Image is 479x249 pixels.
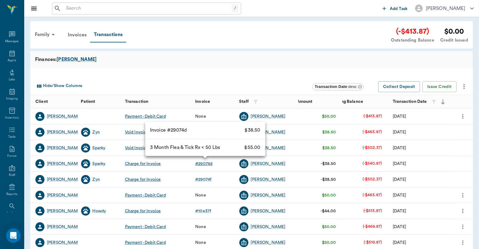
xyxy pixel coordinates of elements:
span: : desc [315,84,357,89]
div: [PERSON_NAME] [426,5,465,12]
div: [PERSON_NAME] [47,224,82,230]
a: Zyn [93,129,100,135]
a: [PERSON_NAME] [251,208,286,214]
a: [PERSON_NAME] [251,113,286,119]
span: $55.00 [244,144,261,151]
a: [PERSON_NAME] [47,192,82,198]
div: -$44.00 [320,208,336,214]
strong: Outstanding Balance [321,99,363,104]
div: [PERSON_NAME] [57,56,97,63]
div: 08/11/25 [393,208,406,214]
td: (-$463.87) [358,187,387,203]
div: $38.50 [322,129,336,135]
a: [PERSON_NAME] [47,208,82,214]
b: Transaction Date [315,84,347,89]
a: #29074f [195,177,214,183]
div: None [195,192,206,198]
div: 08/21/25 [393,113,406,119]
span: 3 Month Flea & Tick Rx < 50 Lbs [150,144,220,151]
a: Sparky [93,161,106,167]
strong: Patient [81,99,95,104]
td: (-$502.37) [358,140,387,156]
a: [PERSON_NAME] [47,161,82,167]
a: [PERSON_NAME] [47,177,82,183]
div: Payment - Debit Card [125,224,166,230]
div: Payment - Debit Card [125,113,166,119]
button: more [458,206,468,216]
div: Howdy [93,208,106,214]
a: [PERSON_NAME] [251,161,286,167]
div: [PERSON_NAME] [251,192,286,198]
td: (-$413.87) [359,108,387,124]
td: (-$463.87) [358,124,387,140]
td: (-$540.87) [358,156,387,172]
button: more [458,111,468,122]
div: Forms [7,154,16,158]
div: 08/01/25 [393,240,406,246]
strong: Transaction [125,99,149,104]
a: [PERSON_NAME] [47,129,82,135]
a: [PERSON_NAME] [47,113,82,119]
div: Reports [6,192,18,197]
div: # 29074f [195,177,212,183]
strong: Amount [297,99,313,104]
div: $50.00 [322,224,336,230]
div: 08/15/25 [393,192,406,198]
button: Issue Credit [422,81,457,93]
div: $50.00 [322,240,336,246]
button: Add Task [380,3,410,14]
strong: Transaction Date [393,99,427,104]
td: (-$502.37) [358,171,387,187]
a: [PERSON_NAME] [251,240,286,246]
button: Close drawer [28,2,40,15]
div: [PERSON_NAME] [251,177,286,183]
span: Finances: [35,56,57,63]
div: -$38.50 [321,161,336,167]
span: Invoice # 29074d [150,126,187,134]
div: Payment - Debit Card [125,240,166,246]
td: (-$513.87) [359,203,387,219]
div: Family [31,27,61,42]
button: more [458,190,468,200]
div: Transactions [90,27,126,42]
a: Sparky [93,145,106,151]
div: Appts [8,58,16,63]
div: Messages [5,39,19,44]
button: more [459,81,469,92]
a: Zyn [93,177,100,183]
button: more [458,237,468,248]
div: Inventory [5,116,19,120]
button: Collect Deposit [378,81,420,93]
div: Outstanding Balance [391,37,434,44]
div: Transaction Date:desc [312,83,364,90]
div: [PERSON_NAME] [251,145,286,151]
div: $38.50 [322,145,336,151]
div: Charge for Invoice [125,208,161,214]
div: 08/18/25 [393,129,406,135]
a: Invoices [64,28,90,42]
div: 08/18/25 [393,161,406,167]
div: Staff [9,173,15,177]
div: $50.00 [322,192,336,198]
td: (-$469.87) [358,219,387,235]
a: [PERSON_NAME] [251,129,286,135]
div: Open Intercom Messenger [6,228,21,243]
div: Lookup [7,211,17,216]
input: Search [64,4,232,13]
div: # 29074d [195,161,212,167]
div: Charge for Invoice [125,161,161,167]
strong: Client [35,99,48,104]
